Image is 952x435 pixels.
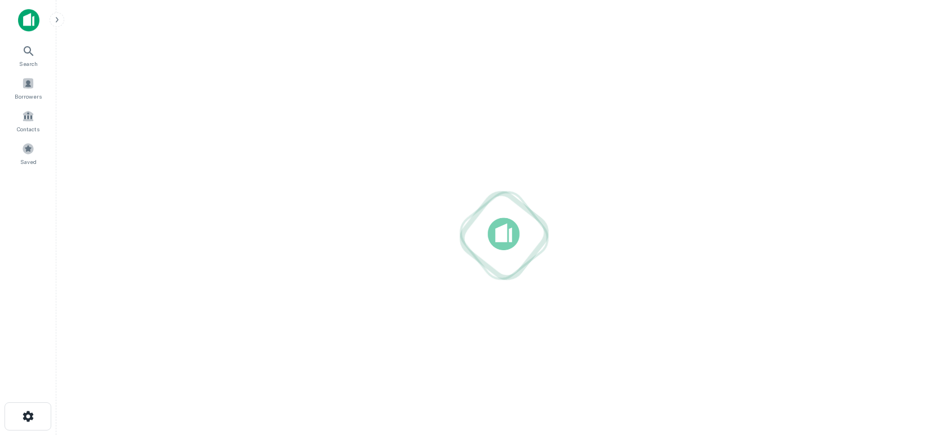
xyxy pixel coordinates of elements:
img: capitalize-icon.png [18,9,39,32]
span: Saved [20,157,37,166]
span: Search [19,59,38,68]
a: Contacts [3,105,53,136]
a: Borrowers [3,73,53,103]
a: Search [3,40,53,70]
span: Contacts [17,125,39,134]
iframe: Chat Widget [896,345,952,399]
span: Borrowers [15,92,42,101]
a: Saved [3,138,53,168]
